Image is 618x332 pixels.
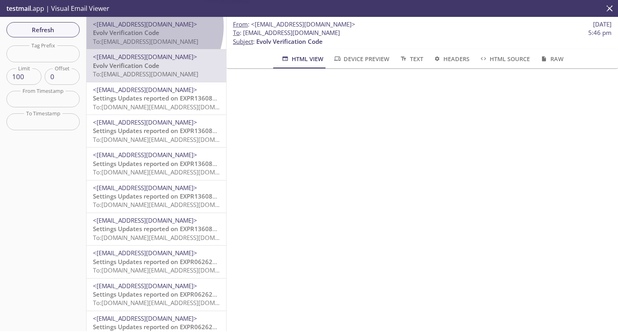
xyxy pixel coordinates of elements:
[87,82,226,115] div: <[EMAIL_ADDRESS][DOMAIN_NAME]>Settings Updates reported on EXPR13608302023, Exit A, Evolv Technol...
[93,29,159,37] span: Evolv Verification Code
[540,54,563,64] span: Raw
[87,213,226,245] div: <[EMAIL_ADDRESS][DOMAIN_NAME]>Settings Updates reported on EXPR13608302023, Exit A, Evolv Technol...
[87,49,226,82] div: <[EMAIL_ADDRESS][DOMAIN_NAME]>Evolv Verification CodeTo:[EMAIL_ADDRESS][DOMAIN_NAME]
[93,53,197,61] span: <[EMAIL_ADDRESS][DOMAIN_NAME]>
[233,20,355,29] span: :
[93,20,197,28] span: <[EMAIL_ADDRESS][DOMAIN_NAME]>
[233,29,612,46] p: :
[93,314,197,322] span: <[EMAIL_ADDRESS][DOMAIN_NAME]>
[399,54,423,64] span: Text
[87,148,226,180] div: <[EMAIL_ADDRESS][DOMAIN_NAME]>Settings Updates reported on EXPR13608302023, Exit A, Evolv Technol...
[93,282,197,290] span: <[EMAIL_ADDRESS][DOMAIN_NAME]>
[93,201,246,209] span: To: [DOMAIN_NAME][EMAIL_ADDRESS][DOMAIN_NAME]
[6,22,80,37] button: Refresh
[93,225,380,233] span: Settings Updates reported on EXPR13608302023, Exit A, Evolv Technology AppTest - Lab at [DATE] 0
[87,279,226,311] div: <[EMAIL_ADDRESS][DOMAIN_NAME]>Settings Updates reported on EXPR062620231703, HQ, Evolv at [DATE] ...
[93,258,323,266] span: Settings Updates reported on EXPR062620231703, HQ, Evolv at [DATE] 10:45:17
[87,246,226,278] div: <[EMAIL_ADDRESS][DOMAIN_NAME]>Settings Updates reported on EXPR062620231703, HQ, Evolv at [DATE] ...
[233,37,253,45] span: Subject
[93,151,197,159] span: <[EMAIL_ADDRESS][DOMAIN_NAME]>
[233,29,240,37] span: To
[87,115,226,147] div: <[EMAIL_ADDRESS][DOMAIN_NAME]>Settings Updates reported on EXPR13608302023, Exit A, Evolv Technol...
[93,168,246,176] span: To: [DOMAIN_NAME][EMAIL_ADDRESS][DOMAIN_NAME]
[256,37,323,45] span: Evolv Verification Code
[93,290,323,298] span: Settings Updates reported on EXPR062620231703, HQ, Evolv at [DATE] 10:45:17
[93,192,380,200] span: Settings Updates reported on EXPR13608302023, Exit A, Evolv Technology AppTest - Lab at [DATE] 0
[93,135,246,143] span: To: [DOMAIN_NAME][EMAIL_ADDRESS][DOMAIN_NAME]
[87,180,226,213] div: <[EMAIL_ADDRESS][DOMAIN_NAME]>Settings Updates reported on EXPR13608302023, Exit A, Evolv Technol...
[479,54,530,64] span: HTML Source
[93,61,159,70] span: Evolv Verification Code
[87,17,226,49] div: <[EMAIL_ADDRESS][DOMAIN_NAME]>Evolv Verification CodeTo:[EMAIL_ADDRESS][DOMAIN_NAME]
[233,20,248,28] span: From
[93,118,197,126] span: <[EMAIL_ADDRESS][DOMAIN_NAME]>
[251,20,355,28] span: <[EMAIL_ADDRESS][DOMAIN_NAME]>
[93,94,380,102] span: Settings Updates reported on EXPR13608302023, Exit A, Evolv Technology AppTest - Lab at [DATE] 0
[433,54,470,64] span: Headers
[93,299,246,307] span: To: [DOMAIN_NAME][EMAIL_ADDRESS][DOMAIN_NAME]
[93,216,197,224] span: <[EMAIL_ADDRESS][DOMAIN_NAME]>
[93,234,246,242] span: To: [DOMAIN_NAME][EMAIL_ADDRESS][DOMAIN_NAME]
[333,54,389,64] span: Device Preview
[281,54,323,64] span: HTML View
[93,127,380,135] span: Settings Updates reported on EXPR13608302023, Exit A, Evolv Technology AppTest - Lab at [DATE] 0
[93,37,198,45] span: To: [EMAIL_ADDRESS][DOMAIN_NAME]
[93,249,197,257] span: <[EMAIL_ADDRESS][DOMAIN_NAME]>
[13,25,73,35] span: Refresh
[93,70,198,78] span: To: [EMAIL_ADDRESS][DOMAIN_NAME]
[93,323,323,331] span: Settings Updates reported on EXPR062620231703, HQ, Evolv at [DATE] 10:45:17
[93,103,246,111] span: To: [DOMAIN_NAME][EMAIL_ADDRESS][DOMAIN_NAME]
[233,29,340,37] span: : [EMAIL_ADDRESS][DOMAIN_NAME]
[93,86,197,94] span: <[EMAIL_ADDRESS][DOMAIN_NAME]>
[588,29,612,37] span: 5:46 pm
[93,184,197,192] span: <[EMAIL_ADDRESS][DOMAIN_NAME]>
[93,266,246,274] span: To: [DOMAIN_NAME][EMAIL_ADDRESS][DOMAIN_NAME]
[593,20,612,29] span: [DATE]
[93,160,380,168] span: Settings Updates reported on EXPR13608302023, Exit A, Evolv Technology AppTest - Lab at [DATE] 0
[6,4,31,13] span: testmail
